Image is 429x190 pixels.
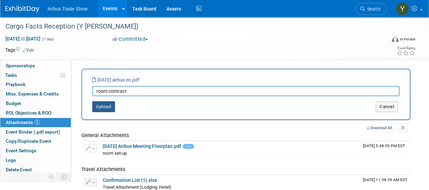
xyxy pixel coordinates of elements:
[47,6,87,12] span: Airbus Trade Show
[6,120,40,125] span: Attachments
[5,72,17,78] span: Tasks
[6,157,16,163] span: Logs
[5,47,34,53] td: Tags
[92,77,139,83] i: [DATE] airbus eo.pdf
[6,101,21,106] span: Budget
[92,86,399,96] input: Enter description
[6,148,36,153] span: Event Settings
[363,143,405,148] span: Upload Timestamp
[0,80,71,89] a: Playbook
[363,177,407,182] span: Upload Timestamp
[0,71,71,80] a: Tasks
[396,2,409,15] img: Yolanda Bauza
[103,185,171,190] span: Travel Attachment (Lodging: Hotel)
[0,146,71,155] a: Event Settings
[376,101,398,112] button: Cancel
[20,36,26,41] span: to
[365,123,394,133] a: Download All
[5,6,39,13] img: ExhibitDay
[0,89,71,99] a: Misc. Expenses & Credits
[0,108,71,118] a: ROI, Objectives & ROO
[81,166,125,172] span: Travel Attachments
[6,129,60,135] span: Event Binder (.pdf export)
[6,167,32,172] span: Delete Event
[103,177,157,183] a: Confirmation List (1).xlsx
[0,137,71,146] a: Copy/Duplicate Event
[355,35,415,46] div: Event Format
[6,138,51,144] span: Copy/Duplicate Event
[23,48,34,53] a: Edit
[360,141,410,158] td: Upload Timestamp
[6,91,59,97] span: Misc. Expenses & Credits
[0,156,71,165] a: Logs
[0,127,71,137] a: Event Binder (.pdf export)
[110,36,151,43] button: Committed
[0,61,71,70] a: Sponsorships
[103,143,181,149] a: [DATE] Airbus Meeting Floorplan.pdf
[45,172,57,181] td: Personalize Event Tab Strip
[3,20,381,33] div: Cargo Facts Reception (Y [PERSON_NAME])
[0,165,71,174] a: Delete Event
[392,36,398,42] img: Format-Inperson.png
[57,172,71,181] td: Toggle Event Tabs
[92,101,115,112] button: Upload
[397,47,415,50] div: Event Rating
[6,63,35,68] span: Sponsorships
[6,82,25,87] span: Playbook
[399,37,415,42] div: In-Person
[5,36,41,42] span: [DATE] [DATE]
[42,37,54,41] span: (1 day)
[365,6,381,12] span: Search
[35,120,40,125] span: 2
[183,144,194,149] span: new
[81,132,129,138] span: General Attachments
[0,118,71,127] a: Attachments2
[356,3,387,15] a: Search
[0,99,71,108] a: Budget
[6,110,51,116] span: ROI, Objectives & ROO
[103,151,127,156] span: room set-up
